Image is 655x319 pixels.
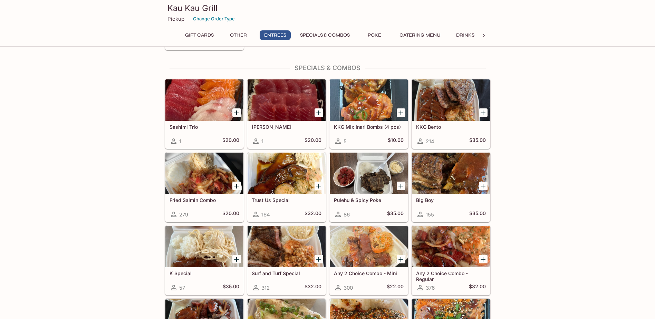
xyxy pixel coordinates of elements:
h5: $20.00 [305,137,321,145]
a: Surf and Turf Special312$32.00 [247,225,326,295]
h5: KKG Mix Inari Bombs (4 pcs) [334,124,404,130]
a: Any 2 Choice Combo - Regular376$32.00 [412,225,490,295]
a: KKG Mix Inari Bombs (4 pcs)5$10.00 [329,79,408,149]
h3: Kau Kau Grill [167,3,488,13]
div: Big Boy [412,153,490,194]
button: Gift Cards [181,30,218,40]
a: Big Boy155$35.00 [412,152,490,222]
h5: Any 2 Choice Combo - Regular [416,270,486,282]
button: Add Any 2 Choice Combo - Regular [479,255,488,263]
h5: $35.00 [387,210,404,219]
span: 300 [344,284,353,291]
a: Trust Us Special164$32.00 [247,152,326,222]
button: Add Fried Saimin Combo [232,182,241,190]
div: Ahi Sashimi [248,79,326,121]
span: 214 [426,138,434,145]
button: Add KKG Mix Inari Bombs (4 pcs) [397,108,405,117]
h5: $35.00 [223,283,239,292]
button: Add Big Boy [479,182,488,190]
div: KKG Mix Inari Bombs (4 pcs) [330,79,408,121]
h5: $32.00 [305,210,321,219]
h5: Any 2 Choice Combo - Mini [334,270,404,276]
span: 376 [426,284,435,291]
h5: $35.00 [469,137,486,145]
h5: Pulehu & Spicy Poke [334,197,404,203]
span: 1 [179,138,181,145]
div: Any 2 Choice Combo - Regular [412,226,490,267]
button: Catering Menu [396,30,444,40]
button: Drinks [450,30,481,40]
h5: $32.00 [469,283,486,292]
p: Pickup [167,16,184,22]
button: Add Trust Us Special [315,182,323,190]
button: Add Surf and Turf Special [315,255,323,263]
button: Entrees [260,30,291,40]
div: Sashimi Trio [165,79,243,121]
button: Add Sashimi Trio [232,108,241,117]
span: 312 [261,284,270,291]
div: KKG Bento [412,79,490,121]
button: Add Pulehu & Spicy Poke [397,182,405,190]
h5: $20.00 [222,210,239,219]
span: 1 [261,138,263,145]
h5: Fried Saimin Combo [170,197,239,203]
h5: Sashimi Trio [170,124,239,130]
a: Sashimi Trio1$20.00 [165,79,244,149]
span: 86 [344,211,350,218]
h4: Specials & Combos [165,64,491,72]
div: Any 2 Choice Combo - Mini [330,226,408,267]
div: Fried Saimin Combo [165,153,243,194]
span: 164 [261,211,270,218]
a: Pulehu & Spicy Poke86$35.00 [329,152,408,222]
button: Add K Special [232,255,241,263]
h5: $10.00 [388,137,404,145]
button: Add KKG Bento [479,108,488,117]
h5: KKG Bento [416,124,486,130]
div: Surf and Turf Special [248,226,326,267]
button: Other [223,30,254,40]
button: Poke [359,30,390,40]
button: Specials & Combos [296,30,354,40]
a: KKG Bento214$35.00 [412,79,490,149]
button: Add Ahi Sashimi [315,108,323,117]
span: 57 [179,284,185,291]
h5: $22.00 [387,283,404,292]
button: Add Any 2 Choice Combo - Mini [397,255,405,263]
a: Any 2 Choice Combo - Mini300$22.00 [329,225,408,295]
h5: Surf and Turf Special [252,270,321,276]
h5: $35.00 [469,210,486,219]
span: 155 [426,211,434,218]
h5: Trust Us Special [252,197,321,203]
span: 279 [179,211,188,218]
div: Pulehu & Spicy Poke [330,153,408,194]
span: 5 [344,138,347,145]
div: K Special [165,226,243,267]
h5: K Special [170,270,239,276]
a: K Special57$35.00 [165,225,244,295]
div: Trust Us Special [248,153,326,194]
button: Change Order Type [190,13,238,24]
h5: [PERSON_NAME] [252,124,321,130]
h5: Big Boy [416,197,486,203]
h5: $32.00 [305,283,321,292]
h5: $20.00 [222,137,239,145]
a: [PERSON_NAME]1$20.00 [247,79,326,149]
a: Fried Saimin Combo279$20.00 [165,152,244,222]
